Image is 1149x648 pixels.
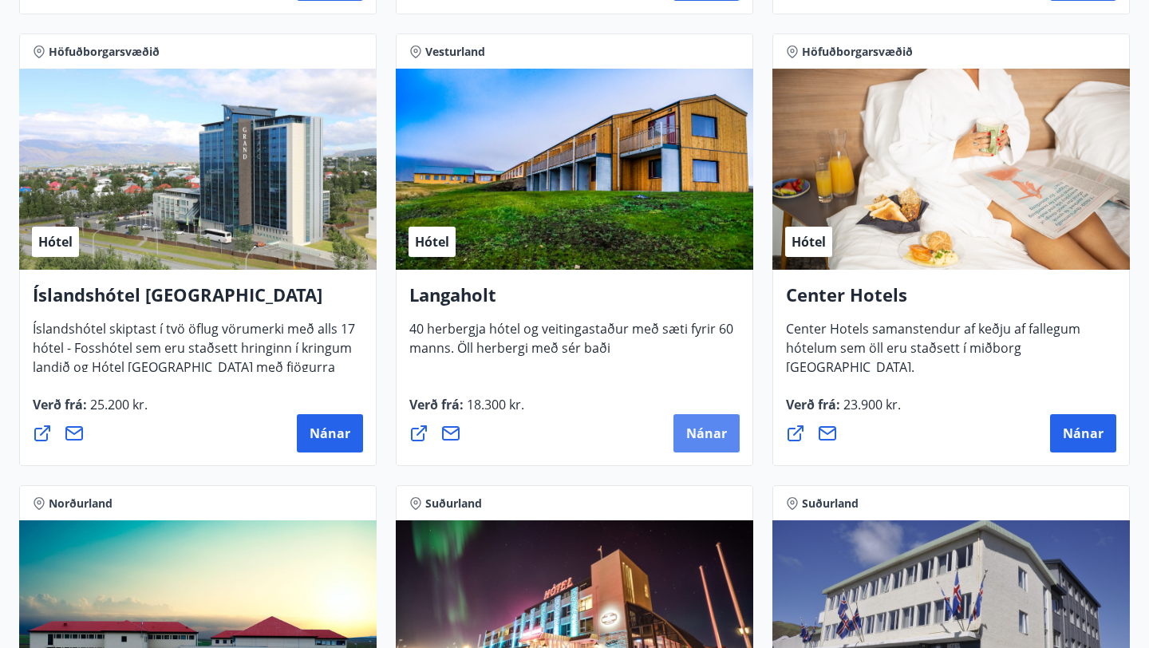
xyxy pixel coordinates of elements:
[1050,414,1116,452] button: Nánar
[87,396,148,413] span: 25.200 kr.
[792,233,826,251] span: Hótel
[409,396,524,426] span: Verð frá :
[38,233,73,251] span: Hótel
[297,414,363,452] button: Nánar
[49,44,160,60] span: Höfuðborgarsvæðið
[310,425,350,442] span: Nánar
[425,496,482,512] span: Suðurland
[840,396,901,413] span: 23.900 kr.
[464,396,524,413] span: 18.300 kr.
[786,320,1080,389] span: Center Hotels samanstendur af keðju af fallegum hótelum sem öll eru staðsett í miðborg [GEOGRAPHI...
[786,283,1116,319] h4: Center Hotels
[415,233,449,251] span: Hótel
[409,283,740,319] h4: Langaholt
[1063,425,1104,442] span: Nánar
[686,425,727,442] span: Nánar
[786,396,901,426] span: Verð frá :
[33,283,363,319] h4: Íslandshótel [GEOGRAPHIC_DATA]
[409,320,733,369] span: 40 herbergja hótel og veitingastaður með sæti fyrir 60 manns. Öll herbergi með sér baði
[33,320,355,408] span: Íslandshótel skiptast í tvö öflug vörumerki með alls 17 hótel - Fosshótel sem eru staðsett hringi...
[673,414,740,452] button: Nánar
[33,396,148,426] span: Verð frá :
[802,496,859,512] span: Suðurland
[425,44,485,60] span: Vesturland
[49,496,113,512] span: Norðurland
[802,44,913,60] span: Höfuðborgarsvæðið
